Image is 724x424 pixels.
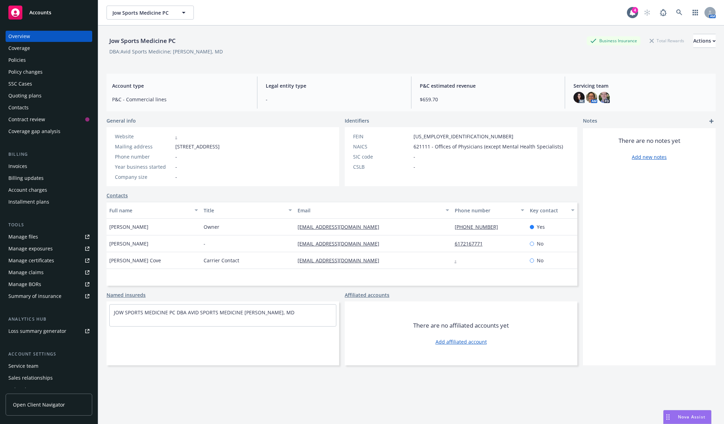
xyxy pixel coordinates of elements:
[573,92,585,103] img: photo
[6,326,92,337] a: Loss summary generator
[8,66,43,78] div: Policy changes
[664,410,672,424] div: Drag to move
[175,133,177,140] a: -
[8,360,38,372] div: Service team
[455,257,462,264] a: -
[8,231,38,242] div: Manage files
[353,153,411,160] div: SIC code
[663,410,711,424] button: Nova Assist
[619,137,680,145] span: There are no notes yet
[6,43,92,54] a: Coverage
[8,54,26,66] div: Policies
[6,255,92,266] a: Manage certificates
[353,163,411,170] div: CSLB
[414,163,415,170] span: -
[109,240,148,247] span: [PERSON_NAME]
[6,151,92,158] div: Billing
[8,291,61,302] div: Summary of insurance
[599,92,610,103] img: photo
[530,207,567,214] div: Key contact
[6,351,92,358] div: Account settings
[175,143,220,150] span: [STREET_ADDRESS]
[6,114,92,125] a: Contract review
[13,401,65,408] span: Open Client Navigator
[573,82,710,89] span: Servicing team
[109,223,148,231] span: [PERSON_NAME]
[6,243,92,254] span: Manage exposures
[8,114,45,125] div: Contract review
[115,153,173,160] div: Phone number
[112,82,249,89] span: Account type
[175,163,177,170] span: -
[8,161,27,172] div: Invoices
[175,173,177,181] span: -
[8,31,30,42] div: Overview
[8,43,30,54] div: Coverage
[6,161,92,172] a: Invoices
[6,267,92,278] a: Manage claims
[414,143,563,150] span: 621111 - Offices of Physicians (except Mental Health Specialists)
[656,6,670,20] a: Report a Bug
[6,54,92,66] a: Policies
[6,3,92,22] a: Accounts
[115,143,173,150] div: Mailing address
[6,279,92,290] a: Manage BORs
[107,117,136,124] span: General info
[175,153,177,160] span: -
[298,240,385,247] a: [EMAIL_ADDRESS][DOMAIN_NAME]
[6,90,92,101] a: Quoting plans
[537,240,543,247] span: No
[6,102,92,113] a: Contacts
[455,240,488,247] a: 6172167771
[298,207,441,214] div: Email
[107,6,194,20] button: Jow Sports Medicine PC
[107,192,128,199] a: Contacts
[345,117,369,124] span: Identifiers
[6,372,92,383] a: Sales relationships
[420,82,556,89] span: P&C estimated revenue
[353,143,411,150] div: NAICS
[414,133,513,140] span: [US_EMPLOYER_IDENTIFICATION_NUMBER]
[295,202,452,219] button: Email
[114,309,294,316] a: JOW SPORTS MEDICINE PC DBA AVID SPORTS MEDICINE [PERSON_NAME], MD
[6,384,92,395] a: Related accounts
[587,36,641,45] div: Business Insurance
[107,36,178,45] div: Jow Sports Medicine PC
[537,223,545,231] span: Yes
[693,34,716,48] button: Actions
[112,96,249,103] span: P&C - Commercial lines
[452,202,527,219] button: Phone number
[266,96,402,103] span: -
[8,372,53,383] div: Sales relationships
[266,82,402,89] span: Legal entity type
[204,240,205,247] span: -
[201,202,295,219] button: Title
[109,207,190,214] div: Full name
[672,6,686,20] a: Search
[298,224,385,230] a: [EMAIL_ADDRESS][DOMAIN_NAME]
[8,102,29,113] div: Contacts
[6,126,92,137] a: Coverage gap analysis
[107,291,146,299] a: Named insureds
[6,291,92,302] a: Summary of insurance
[8,196,49,207] div: Installment plans
[632,153,667,161] a: Add new notes
[345,291,389,299] a: Affiliated accounts
[6,173,92,184] a: Billing updates
[8,279,41,290] div: Manage BORs
[586,92,597,103] img: photo
[8,255,54,266] div: Manage certificates
[646,36,688,45] div: Total Rewards
[678,414,705,420] span: Nova Assist
[537,257,543,264] span: No
[204,257,239,264] span: Carrier Contact
[6,221,92,228] div: Tools
[8,243,53,254] div: Manage exposures
[115,133,173,140] div: Website
[6,316,92,323] div: Analytics hub
[6,66,92,78] a: Policy changes
[707,117,716,125] a: add
[640,6,654,20] a: Start snowing
[6,231,92,242] a: Manage files
[6,31,92,42] a: Overview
